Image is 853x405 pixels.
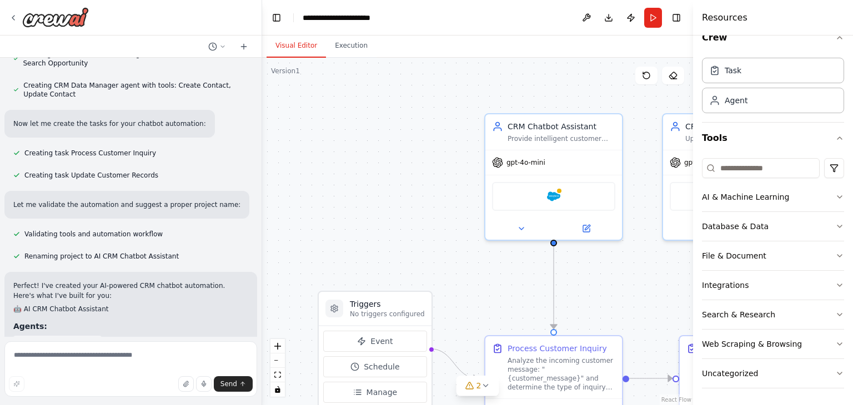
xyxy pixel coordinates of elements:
div: CRM Data Manager [685,121,793,132]
button: Web Scraping & Browsing [702,330,844,358]
g: Edge from 708872b7-8ccf-4a11-aaa3-76a575b40287 to f3d2ac99-f07f-45eb-9352-8c7b534cf85f [548,245,559,328]
div: Crew [702,53,844,122]
button: Schedule [323,356,427,377]
button: File & Document [702,241,844,270]
button: Uncategorized [702,359,844,388]
button: toggle interactivity [270,382,285,397]
div: Update and manage CRM records based on customer interactions, create new contacts when needed, an... [685,134,793,143]
button: Improve this prompt [9,376,24,392]
div: Provide intelligent customer support by searching CRM data, answering customer inquiries about th... [508,134,615,143]
img: Salesforce [547,190,560,203]
button: Search & Research [702,300,844,329]
button: Event [323,331,427,352]
button: Upload files [178,376,194,392]
button: fit view [270,368,285,382]
div: Uncategorized [702,368,758,379]
button: Hide right sidebar [669,10,684,26]
div: Web Scraping & Browsing [702,338,802,350]
button: Tools [702,123,844,154]
button: Send [214,376,253,392]
nav: breadcrumb [303,12,393,23]
div: CRM Chatbot AssistantProvide intelligent customer support by searching CRM data, answering custom... [484,113,623,241]
button: AI & Machine Learning [702,183,844,211]
span: Creating CRM Chatbot Assistant agent with tools: Search Contact, Search Opportunity [23,50,248,68]
p: Let me validate the automation and suggest a proper project name: [13,200,240,210]
span: Creating task Process Customer Inquiry [24,149,156,158]
div: AI & Machine Learning [702,191,789,202]
div: React Flow controls [270,339,285,397]
div: File & Document [702,250,766,261]
p: Perfect! I've created your AI-powered CRM chatbot automation. Here's what I've built for you: [13,281,248,301]
span: Schedule [364,361,399,372]
button: Integrations [702,271,844,300]
button: Crew [702,22,844,53]
span: Renaming project to AI CRM Chatbot Assistant [24,252,179,261]
span: Event [370,336,393,347]
div: Search & Research [702,309,775,320]
div: Agent [725,95,747,106]
a: React Flow attribution [661,397,691,403]
div: CRM Chatbot Assistant [508,121,615,132]
div: Task [725,65,741,76]
g: Edge from triggers to f3d2ac99-f07f-45eb-9352-8c7b534cf85f [430,343,478,384]
div: Analyze the incoming customer message: "{customer_message}" and determine the type of inquiry (ac... [508,356,615,392]
div: Process Customer Inquiry [508,343,607,354]
span: gpt-4o-mini [684,158,723,167]
span: Creating CRM Data Manager agent with tools: Create Contact, Update Contact [23,81,248,99]
div: Version 1 [271,67,300,75]
span: Validating tools and automation workflow [24,230,163,239]
h4: Resources [702,11,747,24]
button: Execution [326,34,377,58]
g: Edge from f3d2ac99-f07f-45eb-9352-8c7b534cf85f to b2841527-da57-4216-b3c5-7a63b43e6ac5 [629,373,672,384]
h3: Triggers [350,298,425,310]
button: Open in side panel [555,222,618,235]
p: No triggers configured [350,310,425,318]
div: Tools [702,154,844,397]
p: Now let me create the tasks for your chatbot automation: [13,119,206,129]
code: CRM Chatbot Assistant [13,336,102,346]
span: 2 [476,380,481,391]
button: Switch to previous chat [204,40,230,53]
button: zoom out [270,353,285,368]
button: Database & Data [702,212,844,241]
strong: Agents: [13,322,47,331]
button: Visual Editor [267,34,326,58]
h2: 🤖 AI CRM Chatbot Assistant [13,304,248,314]
span: Manage [367,387,398,398]
li: - Handles customer inquiries, searches CRM data, and provides intelligent responses [13,335,248,355]
img: Logo [22,7,89,27]
button: Click to speak your automation idea [196,376,212,392]
button: Manage [323,382,427,403]
span: Creating task Update Customer Records [24,171,158,180]
div: CRM Data ManagerUpdate and manage CRM records based on customer interactions, create new contacts... [662,113,801,241]
button: Hide left sidebar [269,10,284,26]
button: 2 [456,376,499,396]
div: Integrations [702,280,749,291]
button: Start a new chat [235,40,253,53]
div: Database & Data [702,221,769,232]
span: Send [220,379,237,388]
span: gpt-4o-mini [506,158,545,167]
button: zoom in [270,339,285,353]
